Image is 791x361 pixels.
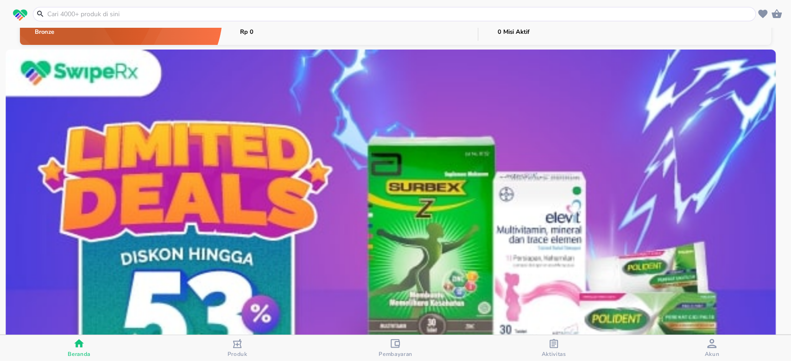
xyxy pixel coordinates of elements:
[68,350,90,358] span: Beranda
[20,30,223,67] button: MemberBronze
[505,40,515,45] p: Misi
[158,335,316,361] button: Produk
[633,335,791,361] button: Akun
[379,350,412,358] span: Pembayaran
[498,49,530,55] p: 0 Misi Aktif
[35,49,62,55] p: Bronze
[541,350,566,358] span: Aktivitas
[250,40,262,45] p: Poin
[222,30,478,67] button: PoinRp 0
[704,350,719,358] span: Akun
[240,49,264,55] p: Rp 0
[228,350,247,358] span: Produk
[40,40,60,45] p: Member
[478,30,771,67] button: Misi0 Misi Aktif
[46,9,753,19] input: Cari 4000+ produk di sini
[475,335,633,361] button: Aktivitas
[13,9,27,21] img: logo_swiperx_s.bd005f3b.svg
[316,335,475,361] button: Pembayaran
